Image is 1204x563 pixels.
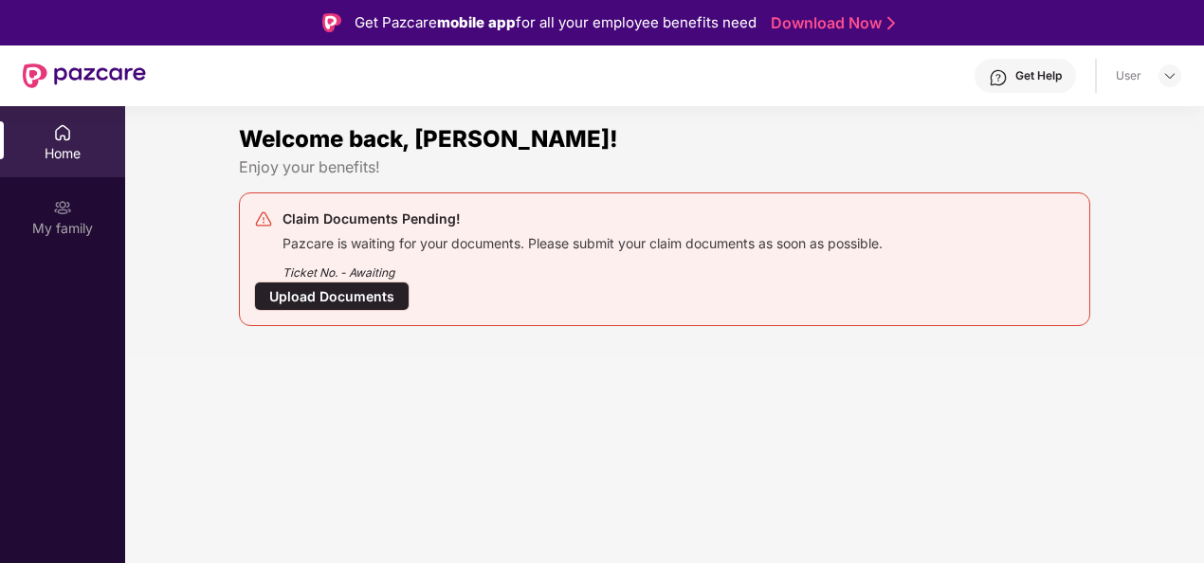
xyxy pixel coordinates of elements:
[1116,68,1141,83] div: User
[23,64,146,88] img: New Pazcare Logo
[53,123,72,142] img: svg+xml;base64,PHN2ZyBpZD0iSG9tZSIgeG1sbnM9Imh0dHA6Ly93d3cudzMub3JnLzIwMDAvc3ZnIiB3aWR0aD0iMjAiIG...
[254,209,273,228] img: svg+xml;base64,PHN2ZyB4bWxucz0iaHR0cDovL3d3dy53My5vcmcvMjAwMC9zdmciIHdpZHRoPSIyNCIgaGVpZ2h0PSIyNC...
[254,281,410,311] div: Upload Documents
[989,68,1008,87] img: svg+xml;base64,PHN2ZyBpZD0iSGVscC0zMngzMiIgeG1sbnM9Imh0dHA6Ly93d3cudzMub3JnLzIwMDAvc3ZnIiB3aWR0aD...
[1015,68,1062,83] div: Get Help
[283,208,883,230] div: Claim Documents Pending!
[283,230,883,252] div: Pazcare is waiting for your documents. Please submit your claim documents as soon as possible.
[239,125,618,153] span: Welcome back, [PERSON_NAME]!
[1162,68,1177,83] img: svg+xml;base64,PHN2ZyBpZD0iRHJvcGRvd24tMzJ4MzIiIHhtbG5zPSJodHRwOi8vd3d3LnczLm9yZy8yMDAwL3N2ZyIgd2...
[355,11,757,34] div: Get Pazcare for all your employee benefits need
[887,13,895,33] img: Stroke
[322,13,341,32] img: Logo
[437,13,516,31] strong: mobile app
[283,252,883,281] div: Ticket No. - Awaiting
[53,198,72,217] img: svg+xml;base64,PHN2ZyB3aWR0aD0iMjAiIGhlaWdodD0iMjAiIHZpZXdCb3g9IjAgMCAyMCAyMCIgZmlsbD0ibm9uZSIgeG...
[771,13,889,33] a: Download Now
[239,157,1090,177] div: Enjoy your benefits!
